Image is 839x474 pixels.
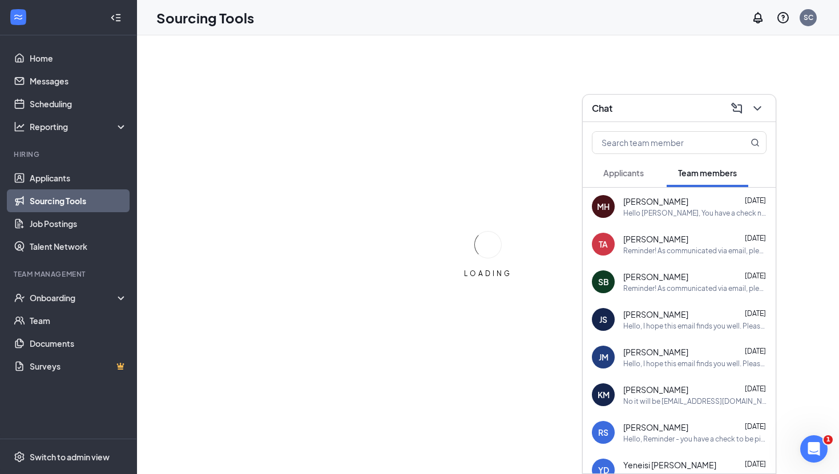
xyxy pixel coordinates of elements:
[745,422,766,431] span: [DATE]
[623,459,716,471] span: Yeneisi [PERSON_NAME]
[30,167,127,189] a: Applicants
[30,451,110,463] div: Switch to admin view
[598,276,609,287] div: SB
[745,384,766,393] span: [DATE]
[623,233,688,245] span: [PERSON_NAME]
[745,309,766,318] span: [DATE]
[745,234,766,242] span: [DATE]
[800,435,828,463] iframe: Intercom live chat
[14,269,125,279] div: Team Management
[156,8,254,27] h1: Sourcing Tools
[623,384,688,395] span: [PERSON_NAME]
[110,12,122,23] svg: Collapse
[603,168,644,178] span: Applicants
[623,422,688,433] span: [PERSON_NAME]
[30,92,127,115] a: Scheduling
[745,196,766,205] span: [DATE]
[30,212,127,235] a: Job Postings
[623,321,767,331] div: Hello, I hope this email finds you well. Please bring to the office your official working papers ...
[14,149,125,159] div: Hiring
[623,283,767,293] div: Reminder! As communicated via email, please remember to come into the store before 5pm [DATE] (5/...
[751,11,765,25] svg: Notifications
[30,189,127,212] a: Sourcing Tools
[597,201,610,212] div: MH
[14,451,25,463] svg: Settings
[13,11,24,23] svg: WorkstreamLogo
[459,269,517,278] div: LOADING
[623,434,767,444] div: Hello, Reminder - you have a check to be picked up in the office for your Pregnancy Paid Leave fo...
[748,99,767,118] button: ChevronDown
[745,460,766,468] span: [DATE]
[623,271,688,282] span: [PERSON_NAME]
[804,13,813,22] div: SC
[599,238,608,250] div: TA
[592,102,612,115] h3: Chat
[30,355,127,378] a: SurveysCrown
[745,272,766,280] span: [DATE]
[728,99,746,118] button: ComposeMessage
[730,102,744,115] svg: ComposeMessage
[623,396,767,406] div: No it will be [EMAIL_ADDRESS][DOMAIN_NAME] Thank you!
[598,389,610,400] div: KM
[623,208,767,218] div: Hello [PERSON_NAME], You have a check not picked up in the office. Please inquire with myself or ...
[745,347,766,355] span: [DATE]
[824,435,833,444] span: 1
[623,359,767,368] div: Hello, I hope this email finds you well. Please bring to the office your official working papers ...
[751,102,764,115] svg: ChevronDown
[623,346,688,358] span: [PERSON_NAME]
[30,121,128,132] div: Reporting
[592,132,728,153] input: Search team member
[623,196,688,207] span: [PERSON_NAME]
[623,246,767,256] div: Reminder! As communicated via email, please remember to come into the store before 5pm [DATE] (5/...
[599,314,607,325] div: JS
[678,168,737,178] span: Team members
[30,292,118,303] div: Onboarding
[30,70,127,92] a: Messages
[14,292,25,303] svg: UserCheck
[623,309,688,320] span: [PERSON_NAME]
[776,11,790,25] svg: QuestionInfo
[751,138,760,147] svg: MagnifyingGlass
[599,351,608,363] div: JM
[30,235,127,258] a: Talent Network
[30,332,127,355] a: Documents
[30,309,127,332] a: Team
[14,121,25,132] svg: Analysis
[30,47,127,70] a: Home
[598,427,608,438] div: RS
